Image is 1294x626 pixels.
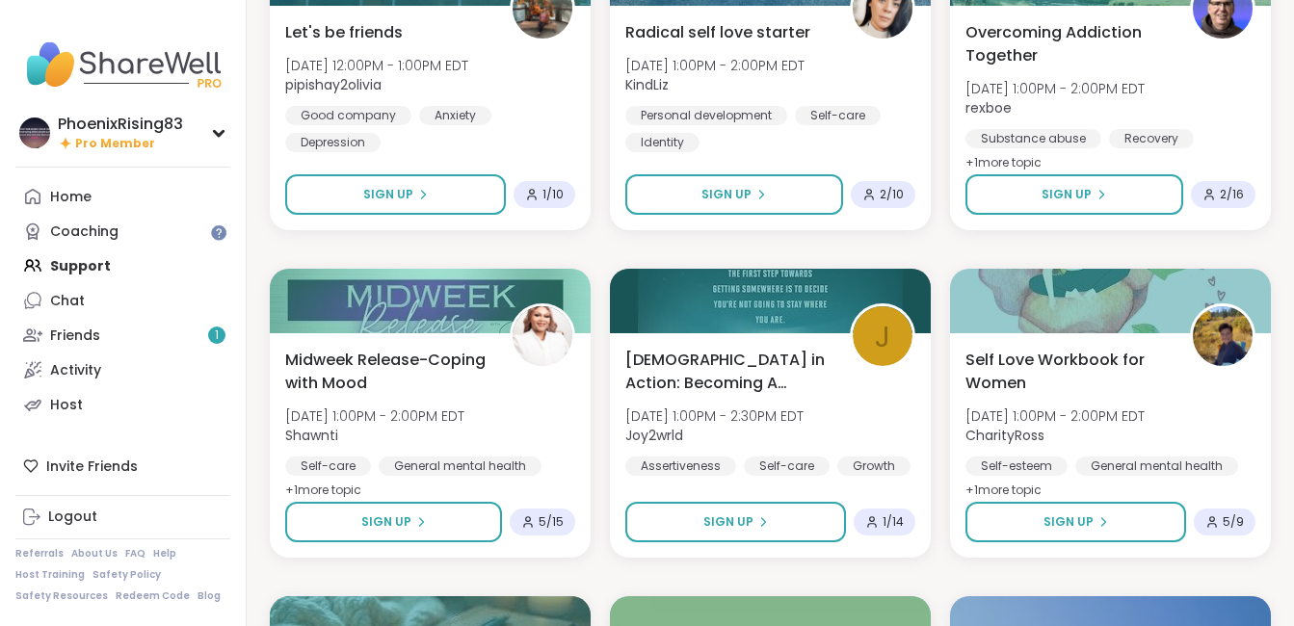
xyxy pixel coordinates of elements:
div: Self-care [744,456,830,476]
div: Personal development [625,106,787,125]
div: Activity [50,361,101,380]
b: Joy2wrld [625,426,683,445]
span: 5 / 15 [539,514,564,530]
span: [DATE] 1:00PM - 2:00PM EDT [965,79,1145,98]
span: Sign Up [703,513,753,531]
a: Home [15,179,230,214]
button: Sign Up [965,502,1186,542]
div: Substance abuse [965,129,1101,148]
div: Anxiety [419,106,491,125]
img: ShareWell Nav Logo [15,31,230,98]
button: Sign Up [285,502,502,542]
a: Safety Policy [92,568,161,582]
span: 1 / 10 [542,187,564,202]
span: [DATE] 1:00PM - 2:30PM EDT [625,406,804,426]
button: Sign Up [965,174,1183,215]
a: FAQ [125,547,145,561]
div: Host [50,396,83,415]
a: Referrals [15,547,64,561]
div: Good company [285,106,411,125]
span: [DEMOGRAPHIC_DATA] in Action: Becoming A Leader of Self [625,349,829,395]
span: Radical self love starter [625,21,810,44]
div: Chat [50,292,85,311]
span: Self Love Workbook for Women [965,349,1169,395]
span: Sign Up [361,513,411,531]
iframe: Spotlight [211,225,226,241]
div: Home [50,188,92,207]
b: CharityRoss [965,426,1044,445]
span: Sign Up [1042,186,1092,203]
b: KindLiz [625,75,669,94]
div: Identity [625,133,700,152]
span: [DATE] 1:00PM - 2:00PM EDT [965,406,1145,426]
a: Coaching [15,214,230,248]
div: Friends [50,326,100,346]
div: Assertiveness [625,456,736,476]
div: Recovery [1109,129,1194,148]
span: 2 / 10 [880,187,904,202]
span: Midweek Release-Coping with Mood [285,349,489,395]
div: General mental health [379,456,541,476]
div: Self-esteem [965,456,1068,476]
span: Sign Up [701,186,752,203]
div: General mental health [1075,456,1238,476]
a: About Us [71,547,118,561]
a: Safety Resources [15,589,108,603]
span: J [875,314,890,359]
b: Shawnti [285,426,338,445]
img: Shawnti [513,306,572,366]
a: Host [15,387,230,422]
button: Sign Up [625,502,846,542]
span: [DATE] 1:00PM - 2:00PM EDT [285,406,464,426]
img: CharityRoss [1193,306,1253,366]
span: 5 / 9 [1223,514,1244,530]
div: Growth [837,456,911,476]
button: Sign Up [285,174,506,215]
a: Activity [15,352,230,387]
a: Help [153,547,176,561]
div: Invite Friends [15,449,230,483]
b: pipishay2olivia [285,75,382,94]
div: Self-care [285,456,371,476]
span: 1 [215,327,219,344]
a: Host Training [15,568,85,582]
div: Self-care [795,106,881,125]
span: Overcoming Addiction Together [965,21,1169,67]
b: rexboe [965,98,1012,117]
span: Sign Up [1043,513,1094,531]
a: Blog [198,589,221,603]
span: Sign Up [363,186,413,203]
button: Sign Up [625,174,843,215]
span: Pro Member [75,136,155,152]
div: Depression [285,133,381,152]
div: Coaching [50,222,119,242]
div: Logout [48,508,97,527]
div: PhoenixRising83 [58,114,183,135]
span: 2 / 16 [1220,187,1244,202]
a: Friends1 [15,318,230,352]
span: 1 / 14 [883,514,904,530]
a: Chat [15,283,230,318]
a: Logout [15,500,230,535]
img: PhoenixRising83 [19,117,50,148]
span: [DATE] 12:00PM - 1:00PM EDT [285,56,468,75]
a: Redeem Code [116,589,190,603]
span: [DATE] 1:00PM - 2:00PM EDT [625,56,805,75]
span: Let's be friends [285,21,403,44]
